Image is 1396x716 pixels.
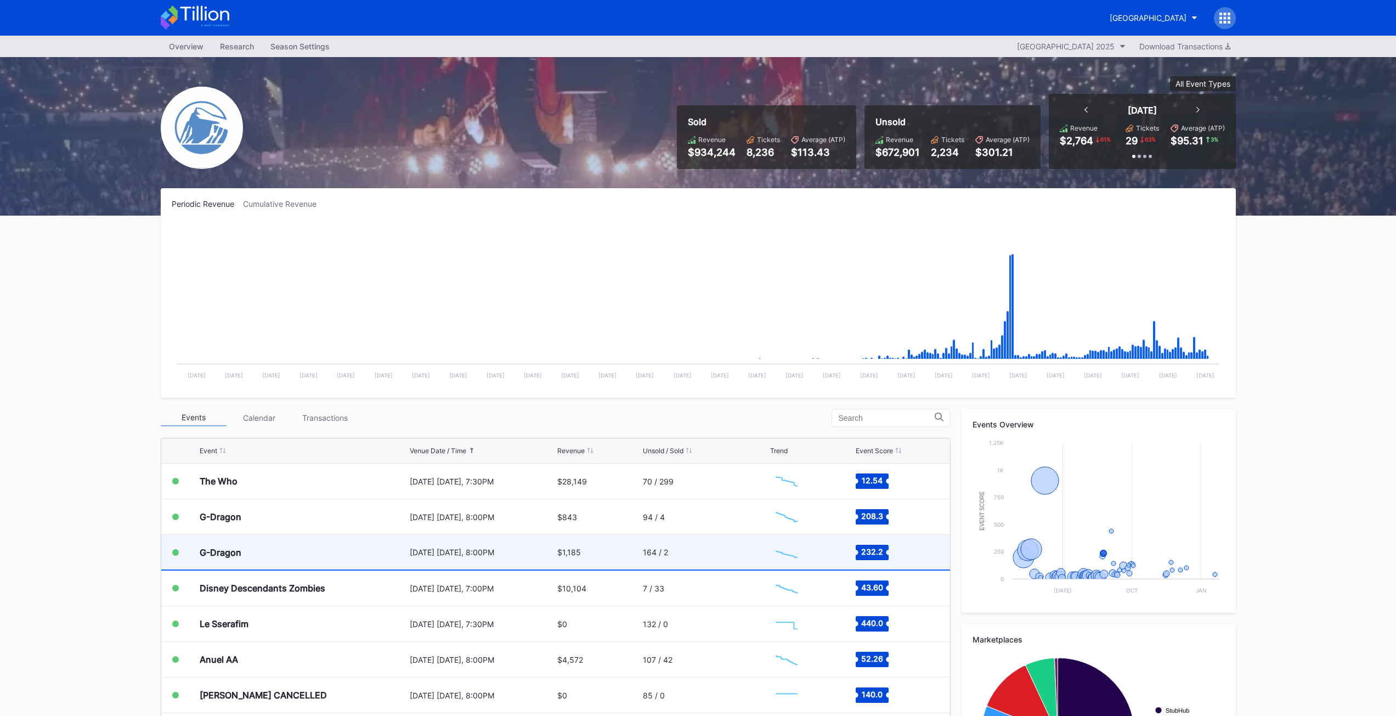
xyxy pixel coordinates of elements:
div: The Who [200,476,238,487]
div: 85 / 0 [643,691,665,700]
div: 2,234 [931,146,964,158]
div: [DATE] [DATE], 7:30PM [410,619,555,629]
div: [DATE] [DATE], 8:00PM [410,548,555,557]
div: Calendar [227,409,292,426]
text: 12.54 [862,476,883,485]
text: [DATE] [262,372,280,379]
div: Event Score [856,447,893,455]
text: [DATE] [822,372,840,379]
div: $10,104 [557,584,586,593]
div: $672,901 [875,146,920,158]
text: [DATE] [1054,587,1072,594]
button: [GEOGRAPHIC_DATA] 2025 [1011,39,1131,54]
div: Unsold [875,116,1030,127]
svg: Chart title [973,437,1225,602]
div: Anuel AA [200,654,238,665]
text: [DATE] [1121,372,1139,379]
div: $2,764 [1060,135,1093,146]
div: Venue Date / Time [410,447,466,455]
div: Revenue [557,447,585,455]
div: $0 [557,619,567,629]
text: [DATE] [337,372,355,379]
text: 0 [1001,576,1004,582]
svg: Chart title [770,539,803,566]
svg: Chart title [770,681,803,709]
text: 1k [997,467,1004,473]
div: $4,572 [557,655,583,664]
div: G-Dragon [200,547,241,558]
text: 250 [994,548,1004,555]
text: [DATE] [1047,372,1065,379]
text: [DATE] [225,372,243,379]
div: [DATE] [DATE], 8:00PM [410,691,555,700]
div: 70 / 299 [643,477,674,486]
a: Overview [161,38,212,54]
text: [DATE] [636,372,654,379]
text: [DATE] [972,372,990,379]
svg: Chart title [770,574,803,602]
text: 140.0 [862,690,883,699]
div: Average (ATP) [801,136,845,144]
text: [DATE] [860,372,878,379]
div: All Event Types [1175,79,1230,88]
text: StubHub [1166,707,1190,714]
div: [PERSON_NAME] CANCELLED [200,690,327,701]
text: [DATE] [1196,372,1214,379]
div: Cumulative Revenue [243,199,325,208]
div: Average (ATP) [1181,124,1225,132]
text: [DATE] [748,372,766,379]
text: [DATE] [1084,372,1102,379]
div: Revenue [886,136,913,144]
div: 3 % [1210,135,1219,144]
text: [DATE] [487,372,505,379]
text: 500 [994,521,1004,528]
text: 1.25k [989,439,1004,446]
text: 232.2 [861,546,883,556]
div: 94 / 4 [643,512,665,522]
div: $1,185 [557,548,581,557]
div: Tickets [1136,124,1159,132]
div: 29 [1126,135,1138,146]
div: Trend [770,447,788,455]
text: [DATE] [710,372,728,379]
div: Sold [688,116,845,127]
div: [DATE] [DATE], 7:00PM [410,584,555,593]
div: $113.43 [791,146,845,158]
a: Season Settings [262,38,338,54]
a: Research [212,38,262,54]
div: 132 / 0 [643,619,668,629]
div: $28,149 [557,477,587,486]
div: 61 % [1099,135,1112,144]
div: Events Overview [973,420,1225,429]
text: [DATE] [897,372,915,379]
div: 8,236 [747,146,780,158]
div: Revenue [1070,124,1098,132]
div: [DATE] [DATE], 7:30PM [410,477,555,486]
div: 63 % [1144,135,1157,144]
button: [GEOGRAPHIC_DATA] [1101,8,1206,28]
div: G-Dragon [200,511,241,522]
div: Event [200,447,217,455]
div: Events [161,409,227,426]
img: Devils-Logo.png [161,87,243,169]
text: [DATE] [673,372,691,379]
div: [DATE] [DATE], 8:00PM [410,512,555,522]
text: [DATE] [598,372,617,379]
text: [DATE] [374,372,392,379]
div: 164 / 2 [643,548,668,557]
input: Search [839,414,935,422]
text: Jan [1195,587,1206,594]
text: [DATE] [299,372,318,379]
div: $934,244 [688,146,736,158]
text: [DATE] [188,372,206,379]
text: Oct [1126,587,1138,594]
text: 208.3 [861,511,883,521]
div: Average (ATP) [986,136,1030,144]
div: Tickets [757,136,780,144]
div: Tickets [941,136,964,144]
text: 43.60 [861,583,883,592]
div: $843 [557,512,577,522]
